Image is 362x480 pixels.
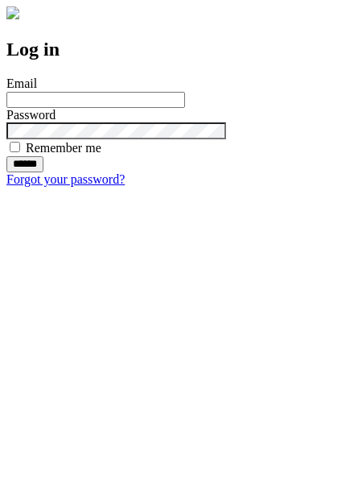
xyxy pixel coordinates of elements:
img: logo-4e3dc11c47720685a147b03b5a06dd966a58ff35d612b21f08c02c0306f2b779.png [6,6,19,19]
label: Password [6,108,56,122]
label: Email [6,77,37,90]
label: Remember me [26,141,101,155]
h2: Log in [6,39,356,60]
a: Forgot your password? [6,172,125,186]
